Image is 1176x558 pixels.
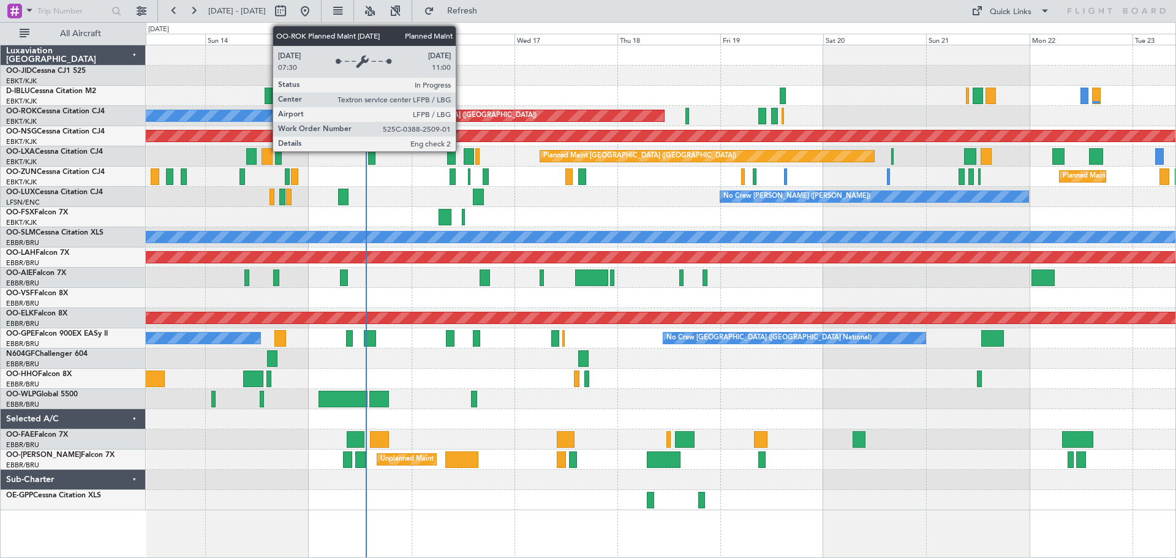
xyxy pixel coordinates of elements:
[6,249,69,257] a: OO-LAHFalcon 7X
[6,299,39,308] a: EBBR/BRU
[543,147,736,165] div: Planned Maint [GEOGRAPHIC_DATA] ([GEOGRAPHIC_DATA])
[6,461,39,470] a: EBBR/BRU
[6,249,36,257] span: OO-LAH
[6,350,88,358] a: N604GFChallenger 604
[6,330,108,337] a: OO-GPEFalcon 900EX EASy II
[6,67,86,75] a: OO-JIDCessna CJ1 525
[208,6,266,17] span: [DATE] - [DATE]
[6,189,35,196] span: OO-LUX
[6,270,66,277] a: OO-AIEFalcon 7X
[6,391,78,398] a: OO-WLPGlobal 5500
[6,492,101,499] a: OE-GPPCessna Citation XLS
[666,329,872,347] div: No Crew [GEOGRAPHIC_DATA] ([GEOGRAPHIC_DATA] National)
[32,29,129,38] span: All Aircraft
[6,117,37,126] a: EBKT/KJK
[6,451,115,459] a: OO-[PERSON_NAME]Falcon 7X
[6,148,103,156] a: OO-LXACessna Citation CJ4
[148,25,169,35] div: [DATE]
[6,431,68,439] a: OO-FAEFalcon 7X
[6,198,40,207] a: LFSN/ENC
[6,157,37,167] a: EBKT/KJK
[6,88,96,95] a: D-IBLUCessna Citation M2
[380,450,611,469] div: Unplanned Maint [GEOGRAPHIC_DATA] ([GEOGRAPHIC_DATA] National)
[6,440,39,450] a: EBBR/BRU
[6,319,39,328] a: EBBR/BRU
[6,258,39,268] a: EBBR/BRU
[6,270,32,277] span: OO-AIE
[617,34,720,45] div: Thu 18
[6,168,105,176] a: OO-ZUNCessna Citation CJ4
[6,108,37,115] span: OO-ROK
[6,310,34,317] span: OO-ELK
[6,371,38,378] span: OO-HHO
[418,1,492,21] button: Refresh
[6,492,33,499] span: OE-GPP
[723,187,870,206] div: No Crew [PERSON_NAME] ([PERSON_NAME])
[6,128,105,135] a: OO-NSGCessna Citation CJ4
[6,189,103,196] a: OO-LUXCessna Citation CJ4
[1030,34,1133,45] div: Mon 22
[6,229,36,236] span: OO-SLM
[6,310,67,317] a: OO-ELKFalcon 8X
[6,209,68,216] a: OO-FSXFalcon 7X
[6,371,72,378] a: OO-HHOFalcon 8X
[6,279,39,288] a: EBBR/BRU
[6,290,34,297] span: OO-VSF
[13,24,133,43] button: All Aircraft
[437,7,488,15] span: Refresh
[6,451,81,459] span: OO-[PERSON_NAME]
[965,1,1056,21] button: Quick Links
[6,77,37,86] a: EBKT/KJK
[926,34,1029,45] div: Sun 21
[6,339,39,349] a: EBBR/BRU
[37,2,108,20] input: Trip Number
[6,148,35,156] span: OO-LXA
[6,229,104,236] a: OO-SLMCessna Citation XLS
[6,218,37,227] a: EBKT/KJK
[6,209,34,216] span: OO-FSX
[412,34,514,45] div: Tue 16
[6,137,37,146] a: EBKT/KJK
[308,34,411,45] div: Mon 15
[6,108,105,115] a: OO-ROKCessna Citation CJ4
[6,330,35,337] span: OO-GPE
[6,67,32,75] span: OO-JID
[514,34,617,45] div: Wed 17
[6,88,30,95] span: D-IBLU
[205,34,308,45] div: Sun 14
[6,360,39,369] a: EBBR/BRU
[6,350,35,358] span: N604GF
[6,400,39,409] a: EBBR/BRU
[823,34,926,45] div: Sat 20
[102,34,205,45] div: Sat 13
[6,290,68,297] a: OO-VSFFalcon 8X
[6,431,34,439] span: OO-FAE
[6,238,39,247] a: EBBR/BRU
[344,107,537,125] div: Planned Maint [GEOGRAPHIC_DATA] ([GEOGRAPHIC_DATA])
[6,128,37,135] span: OO-NSG
[6,168,37,176] span: OO-ZUN
[6,97,37,106] a: EBKT/KJK
[990,6,1031,18] div: Quick Links
[720,34,823,45] div: Fri 19
[6,380,39,389] a: EBBR/BRU
[6,391,36,398] span: OO-WLP
[6,178,37,187] a: EBKT/KJK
